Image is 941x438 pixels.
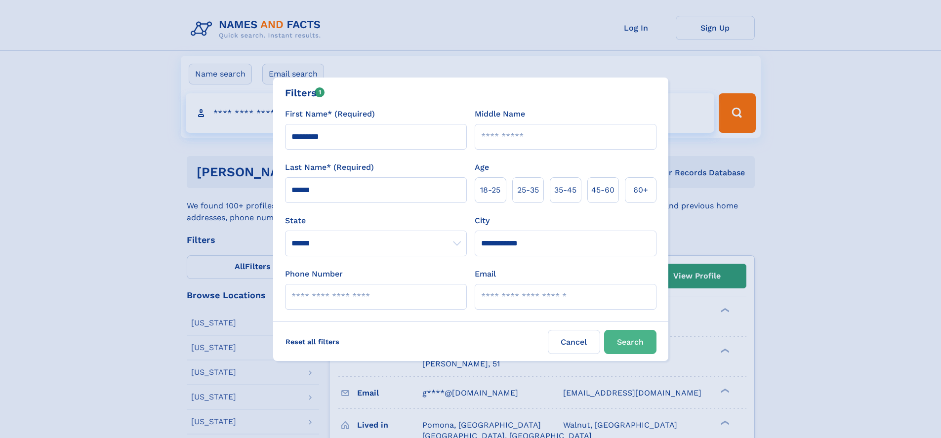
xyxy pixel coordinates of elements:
span: 60+ [633,184,648,196]
button: Search [604,330,656,354]
label: Middle Name [475,108,525,120]
label: Email [475,268,496,280]
label: Cancel [548,330,600,354]
label: First Name* (Required) [285,108,375,120]
label: Last Name* (Required) [285,161,374,173]
label: City [475,215,490,227]
span: 18‑25 [480,184,500,196]
span: 45‑60 [591,184,614,196]
label: Phone Number [285,268,343,280]
label: State [285,215,467,227]
label: Reset all filters [279,330,346,354]
span: 25‑35 [517,184,539,196]
div: Filters [285,85,325,100]
label: Age [475,161,489,173]
span: 35‑45 [554,184,576,196]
